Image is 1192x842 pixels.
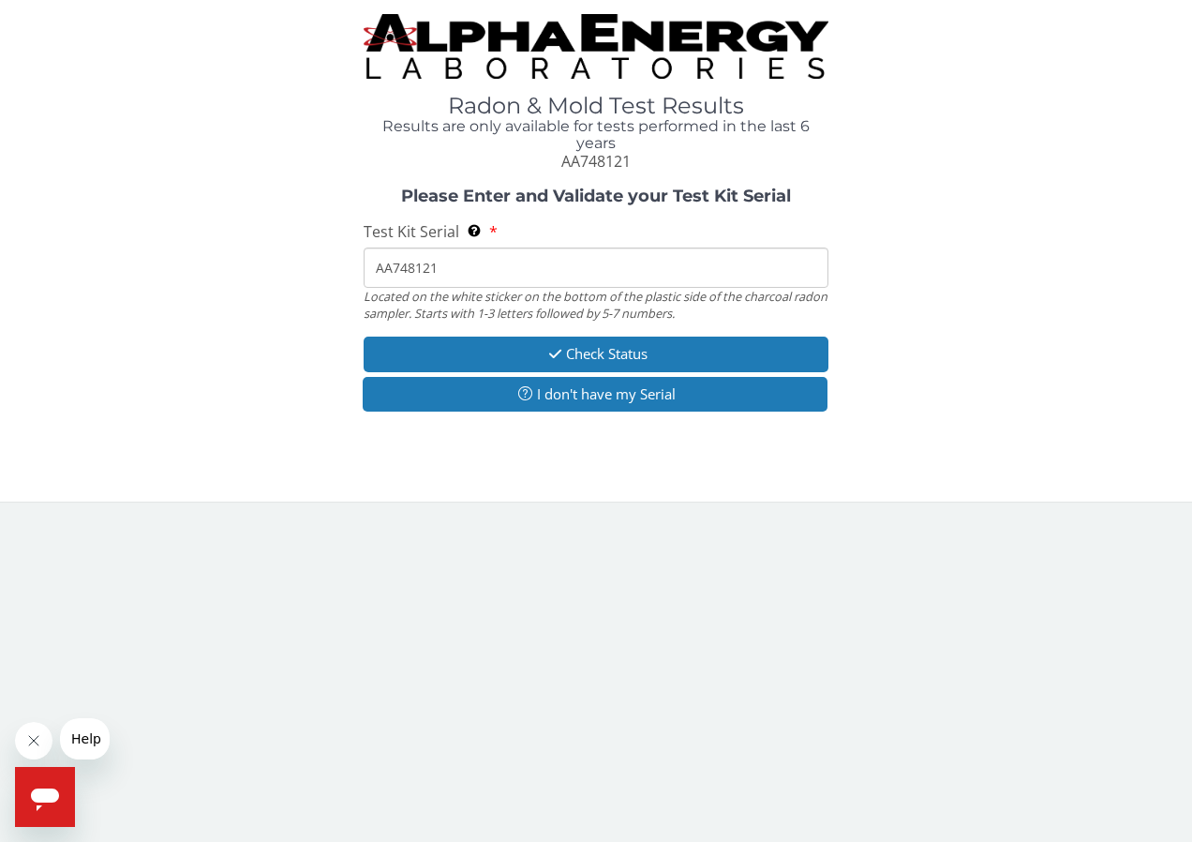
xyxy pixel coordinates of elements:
[15,722,52,759] iframe: Close message
[364,288,829,323] div: Located on the white sticker on the bottom of the plastic side of the charcoal radon sampler. Sta...
[364,337,829,371] button: Check Status
[364,14,829,79] img: TightCrop.jpg
[364,118,829,151] h4: Results are only available for tests performed in the last 6 years
[561,151,631,172] span: AA748121
[363,377,828,412] button: I don't have my Serial
[364,221,459,242] span: Test Kit Serial
[401,186,791,206] strong: Please Enter and Validate your Test Kit Serial
[60,718,110,759] iframe: Message from company
[15,767,75,827] iframe: Button to launch messaging window
[364,94,829,118] h1: Radon & Mold Test Results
